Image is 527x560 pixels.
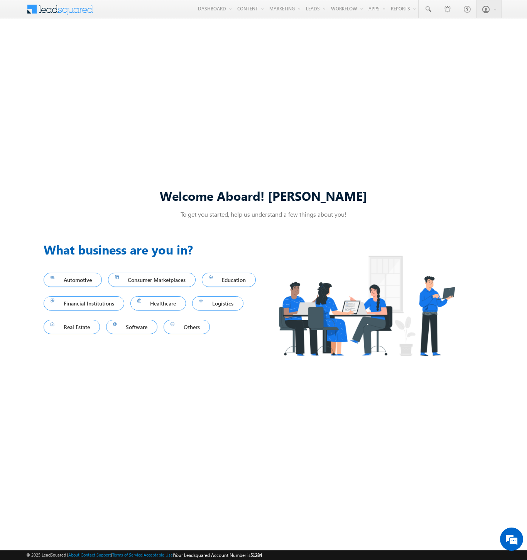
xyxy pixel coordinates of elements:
[174,552,262,558] span: Your Leadsquared Account Number is
[144,552,173,557] a: Acceptable Use
[51,322,93,332] span: Real Estate
[137,298,179,309] span: Healthcare
[113,322,151,332] span: Software
[199,298,236,309] span: Logistics
[68,552,79,557] a: About
[44,187,483,204] div: Welcome Aboard! [PERSON_NAME]
[81,552,111,557] a: Contact Support
[209,275,249,285] span: Education
[112,552,142,557] a: Terms of Service
[44,210,483,218] p: To get you started, help us understand a few things about you!
[44,240,263,259] h3: What business are you in?
[263,240,470,371] img: Industry.png
[171,322,203,332] span: Others
[51,275,95,285] span: Automotive
[26,552,262,559] span: © 2025 LeadSquared | | | | |
[115,275,189,285] span: Consumer Marketplaces
[51,298,117,309] span: Financial Institutions
[250,552,262,558] span: 51284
